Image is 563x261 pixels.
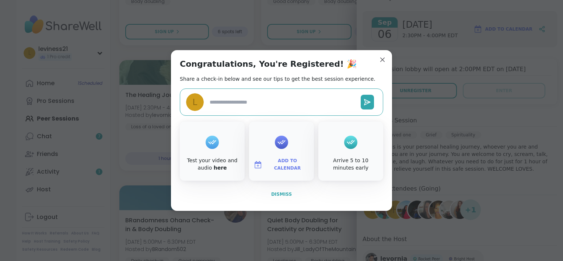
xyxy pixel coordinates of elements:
[320,157,382,171] div: Arrive 5 to 10 minutes early
[180,75,375,83] h2: Share a check-in below and see our tips to get the best session experience.
[180,187,383,202] button: Dismiss
[193,96,197,109] span: l
[214,165,227,171] a: here
[271,192,292,197] span: Dismiss
[181,157,243,171] div: Test your video and audio
[251,157,312,173] button: Add to Calendar
[265,157,310,172] span: Add to Calendar
[253,160,262,169] img: ShareWell Logomark
[180,59,357,69] h1: Congratulations, You're Registered! 🎉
